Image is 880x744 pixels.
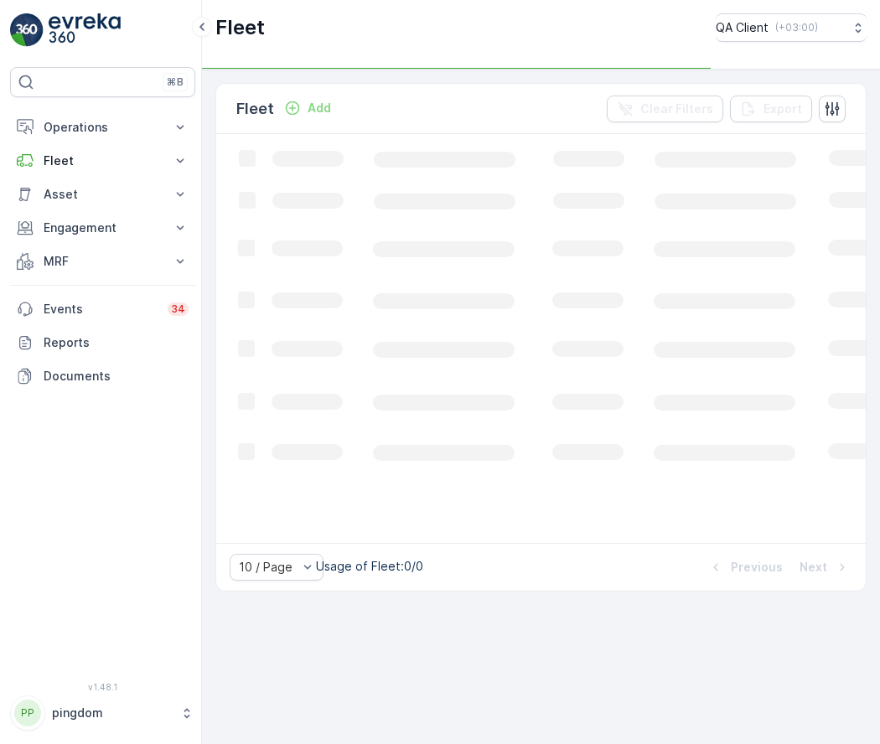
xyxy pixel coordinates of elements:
[730,96,812,122] button: Export
[764,101,802,117] p: Export
[640,101,713,117] p: Clear Filters
[607,96,723,122] button: Clear Filters
[277,98,338,118] button: Add
[10,245,195,278] button: MRF
[775,21,818,34] p: ( +03:00 )
[44,152,162,169] p: Fleet
[10,111,195,144] button: Operations
[44,186,162,203] p: Asset
[316,558,423,575] p: Usage of Fleet : 0/0
[798,557,852,577] button: Next
[10,695,195,731] button: PPpingdom
[800,559,827,576] p: Next
[52,705,172,721] p: pingdom
[716,13,867,42] button: QA Client(+03:00)
[716,19,769,36] p: QA Client
[10,359,195,393] a: Documents
[14,700,41,726] div: PP
[731,559,783,576] p: Previous
[10,211,195,245] button: Engagement
[10,13,44,47] img: logo
[44,301,158,318] p: Events
[49,13,121,47] img: logo_light-DOdMpM7g.png
[171,302,185,316] p: 34
[10,682,195,692] span: v 1.48.1
[44,334,189,351] p: Reports
[44,220,162,236] p: Engagement
[706,557,784,577] button: Previous
[10,144,195,178] button: Fleet
[44,253,162,270] p: MRF
[215,14,265,41] p: Fleet
[167,75,184,89] p: ⌘B
[10,292,195,326] a: Events34
[10,326,195,359] a: Reports
[308,100,331,116] p: Add
[44,119,162,136] p: Operations
[10,178,195,211] button: Asset
[44,368,189,385] p: Documents
[236,97,274,121] p: Fleet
